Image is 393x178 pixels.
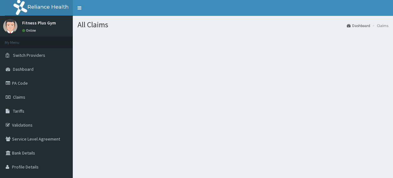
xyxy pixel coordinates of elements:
[3,19,17,33] img: User Image
[22,21,56,25] p: Fitness Plus Gym
[13,52,45,58] span: Switch Providers
[347,23,370,28] a: Dashboard
[13,108,24,114] span: Tariffs
[22,28,37,33] a: Online
[78,21,388,29] h1: All Claims
[13,94,25,100] span: Claims
[371,23,388,28] li: Claims
[13,66,34,72] span: Dashboard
